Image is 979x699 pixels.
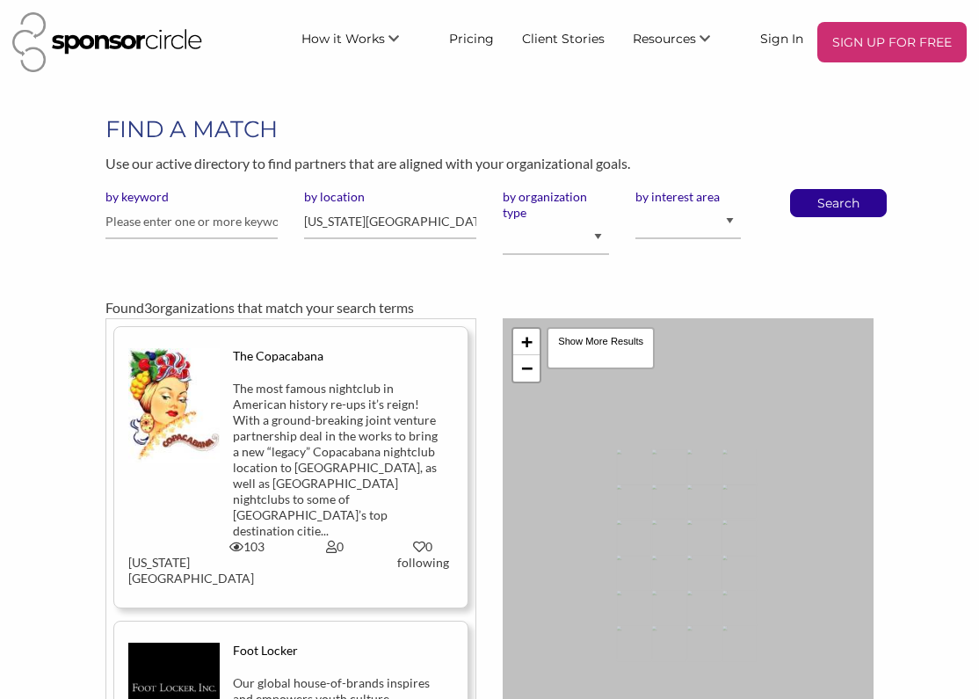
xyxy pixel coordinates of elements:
[633,31,696,47] span: Resources
[287,22,435,62] li: How it Works
[233,643,438,659] div: Foot Locker
[746,22,817,54] a: Sign In
[304,189,476,205] label: by location
[291,539,379,555] div: 0
[503,189,609,221] label: by organization type
[619,22,746,62] li: Resources
[547,327,655,369] div: Show More Results
[105,152,873,175] p: Use our active directory to find partners that are aligned with your organizational goals.
[203,539,291,555] div: 103
[513,329,540,355] a: Zoom in
[809,190,867,216] button: Search
[128,348,453,586] a: The Copacabana The most famous nightclub in American history re-ups it’s reign! With a ground-bre...
[105,297,873,318] div: Found organizations that match your search terms
[115,539,203,586] div: [US_STATE][GEOGRAPHIC_DATA]
[392,539,453,571] div: 0 following
[105,189,278,205] label: by keyword
[301,31,385,47] span: How it Works
[824,29,960,55] p: SIGN UP FOR FREE
[12,12,202,72] img: Sponsor Circle Logo
[508,22,619,54] a: Client Stories
[635,189,742,205] label: by interest area
[128,348,219,463] img: xoxjnrup42vzw7mflmta
[233,348,438,364] div: The Copacabana
[105,205,278,239] input: Please enter one or more keywords
[435,22,508,54] a: Pricing
[144,299,152,316] span: 3
[233,381,438,539] div: The most famous nightclub in American history re-ups it’s reign! With a ground-breaking joint ven...
[513,355,540,382] a: Zoom out
[105,113,873,145] h1: FIND A MATCH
